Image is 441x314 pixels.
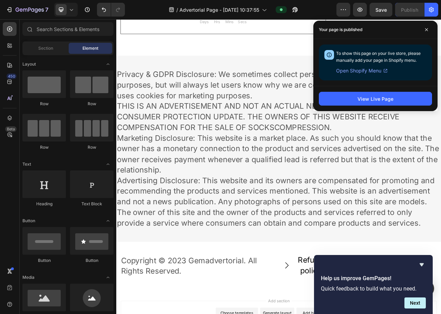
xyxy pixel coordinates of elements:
div: Button [70,257,114,264]
p: Privacy & GDPR Disclosure: We sometimes collect personal information for marketing purposes, but ... [1,64,413,267]
span: Open Shopify Menu [336,67,381,75]
span: Element [82,45,98,51]
div: 450 [7,73,17,79]
p: Your page is published [319,26,362,33]
button: View Live Page [319,92,432,106]
span: Toggle open [102,159,114,170]
span: Advertorial Page - [DATE] 10:37:55 [179,6,259,13]
span: Layout [22,61,36,67]
iframe: Design area [116,19,441,314]
input: Search Sections & Elements [22,22,114,36]
div: Row [70,101,114,107]
div: Text Block [70,201,114,207]
span: Media [22,274,35,281]
p: 7 [45,6,48,14]
span: / [176,6,178,13]
div: Undo/Redo [97,3,125,17]
div: Row [70,144,114,150]
span: Save [375,7,387,13]
p: Quick feedback to build what you need. [321,285,426,292]
span: Text [22,161,31,167]
button: Next question [404,297,426,308]
button: Publish [395,3,424,17]
span: Toggle open [102,215,114,226]
div: Heading [22,201,66,207]
div: View Live Page [357,95,393,102]
span: Toggle open [102,272,114,283]
div: Beta [5,126,17,132]
button: Hide survey [418,261,426,269]
div: Button [22,257,66,264]
button: Save [370,3,392,17]
div: Row [22,101,66,107]
div: Help us improve GemPages! [321,261,426,308]
button: 7 [3,3,51,17]
span: Button [22,218,35,224]
span: Toggle open [102,59,114,70]
span: To show this page on your live store, please manually add your page in Shopify menu. [336,51,421,63]
h2: Help us improve GemPages! [321,274,426,283]
div: Row [22,144,66,150]
div: Publish [401,6,418,13]
span: Section [38,45,53,51]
